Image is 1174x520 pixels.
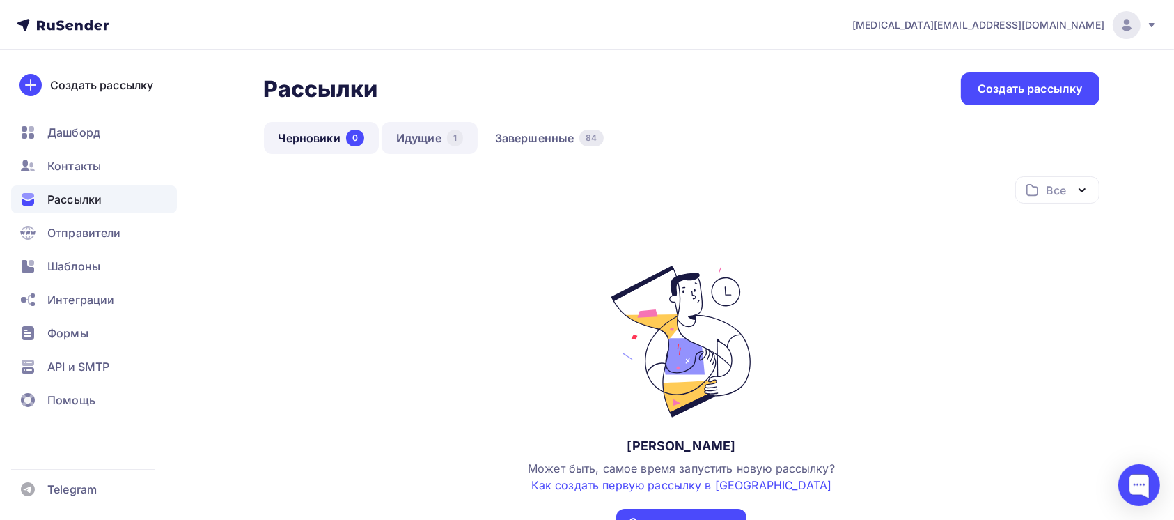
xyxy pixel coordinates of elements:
a: Шаблоны [11,252,177,280]
span: API и SMTP [47,358,109,375]
span: [MEDICAL_DATA][EMAIL_ADDRESS][DOMAIN_NAME] [852,18,1104,32]
div: [PERSON_NAME] [627,438,736,454]
a: Формы [11,319,177,347]
a: Отправители [11,219,177,247]
a: Дашборд [11,118,177,146]
div: Создать рассылку [978,81,1082,97]
span: Помощь [47,392,95,408]
span: Может быть, самое время запустить новую рассылку? [528,461,835,492]
span: Контакты [47,158,101,174]
span: Telegram [47,481,97,498]
div: Создать рассылку [50,77,153,93]
span: Рассылки [47,191,102,208]
div: 0 [346,130,364,146]
a: Завершенные84 [480,122,618,154]
h2: Рассылки [264,75,378,103]
button: Все [1015,176,1099,204]
span: Отправители [47,224,121,241]
a: Идущие1 [382,122,478,154]
a: [MEDICAL_DATA][EMAIL_ADDRESS][DOMAIN_NAME] [852,11,1157,39]
div: 84 [579,130,603,146]
div: 1 [447,130,463,146]
a: Черновики0 [264,122,379,154]
a: Рассылки [11,185,177,213]
a: Как создать первую рассылку в [GEOGRAPHIC_DATA] [531,478,832,492]
div: Все [1046,182,1065,199]
span: Интеграции [47,291,114,308]
span: Шаблоны [47,258,100,275]
span: Дашборд [47,124,100,141]
a: Контакты [11,152,177,180]
span: Формы [47,325,88,342]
